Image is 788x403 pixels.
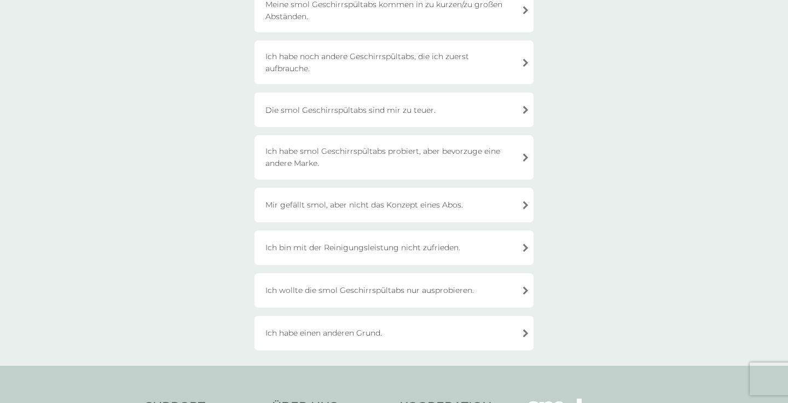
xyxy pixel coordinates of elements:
div: Mir gefällt smol, aber nicht das Konzept eines Abos. [254,188,534,222]
div: Die smol Geschirrspültabs sind mir zu teuer. [254,93,534,127]
div: Ich habe smol Geschirrspültabs probiert, aber bevorzuge eine andere Marke. [254,135,534,179]
div: Ich bin mit der Reinigungsleistung nicht zufrieden. [254,231,534,265]
div: Ich habe noch andere Geschirrspültabs, die ich zuerst aufbrauche. [254,41,534,84]
div: Ich habe einen anderen Grund. [254,316,534,350]
div: Ich wollte die smol Geschirrspültabs nur ausprobieren. [254,273,534,308]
